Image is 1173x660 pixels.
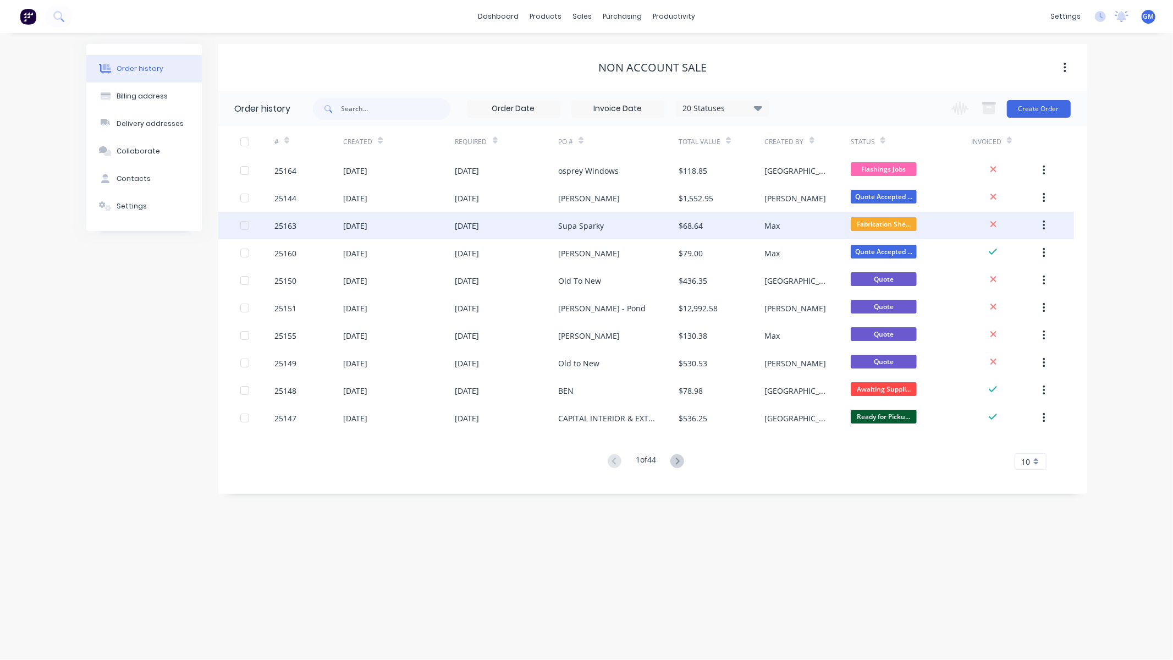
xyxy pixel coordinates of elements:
[567,8,597,25] div: sales
[343,127,455,157] div: Created
[342,98,450,120] input: Search...
[765,137,804,147] div: Created By
[647,8,701,25] div: productivity
[343,275,367,287] div: [DATE]
[851,245,917,258] span: Quote Accepted ...
[1007,100,1071,118] button: Create Order
[455,220,480,232] div: [DATE]
[86,165,202,193] button: Contacts
[851,327,917,341] span: Quote
[86,55,202,82] button: Order history
[467,101,560,117] input: Order Date
[851,217,917,231] span: Fabrication She...
[851,300,917,313] span: Quote
[274,127,343,157] div: #
[455,127,559,157] div: Required
[679,358,707,369] div: $530.53
[558,137,573,147] div: PO #
[343,248,367,259] div: [DATE]
[455,330,480,342] div: [DATE]
[455,358,480,369] div: [DATE]
[765,302,827,314] div: [PERSON_NAME]
[851,382,917,396] span: Awaiting Suppli...
[343,358,367,369] div: [DATE]
[1045,8,1086,25] div: settings
[558,385,574,397] div: BEN
[274,165,296,177] div: 25164
[117,91,168,101] div: Billing address
[343,302,367,314] div: [DATE]
[455,248,480,259] div: [DATE]
[679,193,713,204] div: $1,552.95
[343,413,367,424] div: [DATE]
[117,146,160,156] div: Collaborate
[117,174,151,184] div: Contacts
[558,248,620,259] div: [PERSON_NAME]
[851,272,917,286] span: Quote
[679,220,703,232] div: $68.64
[851,127,971,157] div: Status
[343,385,367,397] div: [DATE]
[765,385,829,397] div: [GEOGRAPHIC_DATA]
[558,413,657,424] div: CAPITAL INTERIOR & EXTERIOR
[851,190,917,204] span: Quote Accepted ...
[274,413,296,424] div: 25147
[558,358,599,369] div: Old to New
[597,8,647,25] div: purchasing
[1143,12,1154,21] span: GM
[765,127,851,157] div: Created By
[558,193,620,204] div: [PERSON_NAME]
[274,193,296,204] div: 25144
[765,275,829,287] div: [GEOGRAPHIC_DATA]
[455,302,480,314] div: [DATE]
[86,82,202,110] button: Billing address
[86,137,202,165] button: Collaborate
[679,137,720,147] div: Total Value
[679,165,707,177] div: $118.85
[343,193,367,204] div: [DATE]
[455,137,487,147] div: Required
[558,220,604,232] div: Supa Sparky
[274,358,296,369] div: 25149
[558,127,679,157] div: PO #
[851,410,917,424] span: Ready for Picku...
[455,193,480,204] div: [DATE]
[274,275,296,287] div: 25150
[572,101,664,117] input: Invoice Date
[679,127,764,157] div: Total Value
[558,302,646,314] div: [PERSON_NAME] - Pond
[20,8,36,25] img: Factory
[274,302,296,314] div: 25151
[117,201,147,211] div: Settings
[636,454,656,470] div: 1 of 44
[455,385,480,397] div: [DATE]
[455,165,480,177] div: [DATE]
[343,330,367,342] div: [DATE]
[971,127,1040,157] div: Invoiced
[765,358,827,369] div: [PERSON_NAME]
[765,165,829,177] div: [GEOGRAPHIC_DATA]
[274,220,296,232] div: 25163
[86,110,202,137] button: Delivery addresses
[558,330,620,342] div: [PERSON_NAME]
[86,193,202,220] button: Settings
[765,248,780,259] div: Max
[472,8,524,25] a: dashboard
[851,162,917,176] span: Flashings Jobs
[274,330,296,342] div: 25155
[274,385,296,397] div: 25148
[679,275,707,287] div: $436.35
[676,102,769,114] div: 20 Statuses
[765,193,827,204] div: [PERSON_NAME]
[598,61,707,74] div: NON ACCOUNT SALE
[274,137,279,147] div: #
[851,355,917,369] span: Quote
[679,302,718,314] div: $12,992.58
[343,137,372,147] div: Created
[679,385,703,397] div: $78.98
[765,413,829,424] div: [GEOGRAPHIC_DATA]
[1022,456,1031,468] span: 10
[851,137,875,147] div: Status
[117,64,163,74] div: Order history
[274,248,296,259] div: 25160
